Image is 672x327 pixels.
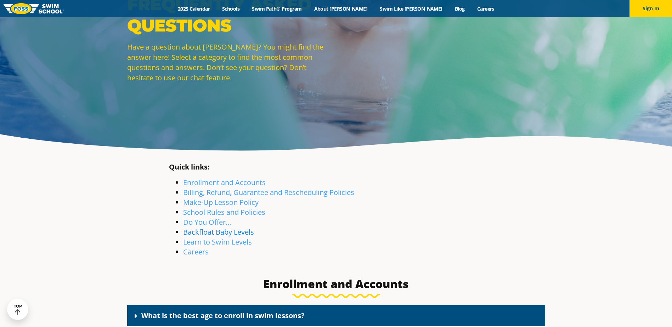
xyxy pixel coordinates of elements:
[169,277,503,291] h3: Enrollment and Accounts
[183,188,354,197] a: Billing, Refund, Guarantee and Rescheduling Policies
[448,5,471,12] a: Blog
[183,217,231,227] a: Do You Offer…
[308,5,374,12] a: About [PERSON_NAME]
[183,178,266,187] a: Enrollment and Accounts
[216,5,246,12] a: Schools
[374,5,449,12] a: Swim Like [PERSON_NAME]
[172,5,216,12] a: 2025 Calendar
[471,5,500,12] a: Careers
[183,237,252,247] a: Learn to Swim Levels
[127,305,545,326] div: What is the best age to enroll in swim lessons?
[141,311,305,320] a: What is the best age to enroll in swim lessons?
[183,247,209,257] a: Careers
[14,304,22,315] div: TOP
[183,207,265,217] a: School Rules and Policies
[169,162,210,172] strong: Quick links:
[4,3,64,14] img: FOSS Swim School Logo
[127,42,333,83] p: Have a question about [PERSON_NAME]? You might find the answer here! Select a category to find th...
[183,227,254,237] a: Backfloat Baby Levels
[246,5,308,12] a: Swim Path® Program
[183,197,259,207] a: Make-Up Lesson Policy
